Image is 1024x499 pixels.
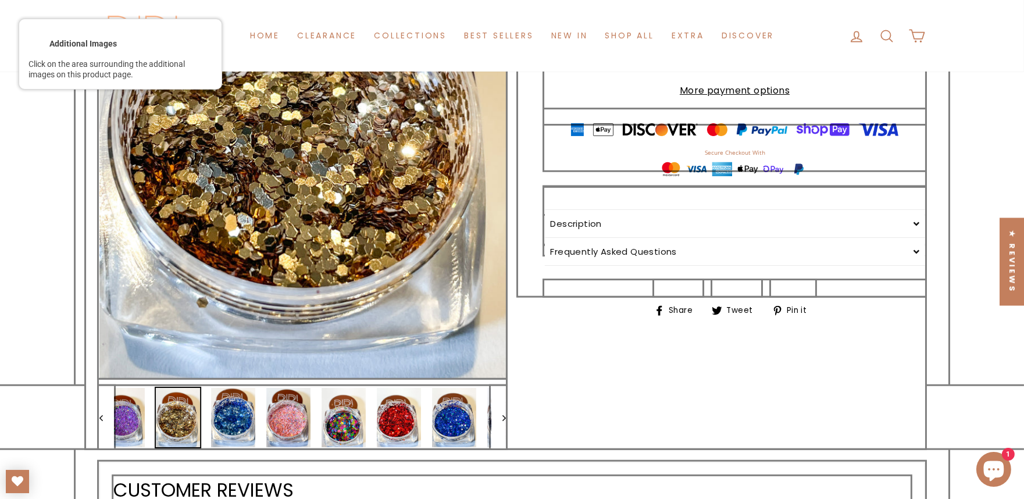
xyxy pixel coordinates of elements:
[244,13,264,34] img: paypal_2_color.svg
[455,25,543,47] a: Best Sellers
[713,25,783,47] a: Discover
[596,25,662,47] a: Shop All
[116,13,136,34] img: mastercard_color.svg
[49,38,117,49] div: Additional Images
[241,25,783,47] ul: Primary
[543,25,597,47] a: New in
[218,13,238,34] img: shoppay_color.svg
[551,245,677,258] span: Frequently Asked Questions
[141,13,162,34] img: visa_1_color.svg
[365,25,455,47] a: Collections
[28,35,40,52] div: <
[491,387,506,448] button: Next
[192,13,213,34] img: applepay_color.svg
[663,25,713,47] a: Extra
[28,59,212,80] div: Click on the area surrounding the additional images on this product page.
[99,387,114,448] button: Previous
[551,218,602,230] span: Description
[167,13,187,34] img: americanexpress_1_color.svg
[241,25,288,47] a: Home
[6,470,29,493] a: My Wishlist
[288,25,365,47] a: Clearance
[973,452,1015,490] inbox-online-store-chat: Shopify online store chat
[99,12,187,60] img: Didi Beauty Co.
[1000,218,1024,306] div: Click to open Judge.me floating reviews tab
